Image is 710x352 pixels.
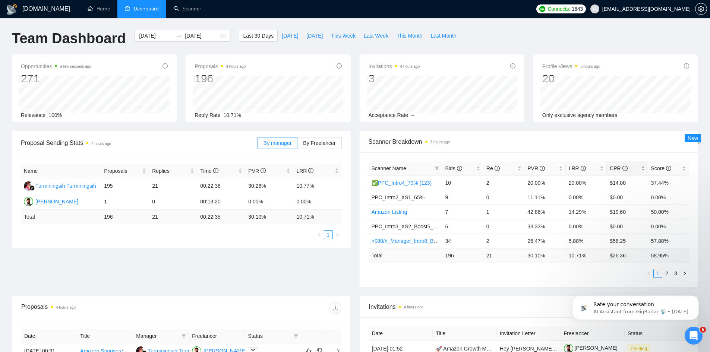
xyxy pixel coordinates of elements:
button: This Month [392,30,426,42]
a: setting [695,6,707,12]
img: logo [6,3,18,15]
span: CPR [610,165,627,171]
td: 2 [483,175,524,190]
img: gigradar-bm.png [29,185,35,191]
th: Manager [133,329,189,343]
span: By manager [264,140,291,146]
a: >$80/h_Manager_Intro8_Boost15 [372,238,449,244]
span: Last Month [430,32,456,40]
span: Last 30 Days [243,32,274,40]
span: 100% [48,112,62,118]
span: info-circle [540,166,545,171]
td: 1 [101,194,149,210]
span: info-circle [162,63,168,69]
a: [PERSON_NAME] [564,345,618,351]
td: 5.88% [566,234,607,248]
img: RC [24,197,33,206]
li: 2 [662,269,671,278]
span: Proposal Sending Stats [21,138,258,148]
span: right [682,271,687,276]
td: $14.00 [607,175,648,190]
a: 1 [324,231,332,239]
span: filter [292,330,300,342]
span: This Month [397,32,422,40]
time: 4 hours ago [91,142,111,146]
span: info-circle [666,166,671,171]
button: [DATE] [302,30,327,42]
button: download [329,302,341,314]
td: Total [369,248,442,263]
th: Name [21,164,101,178]
th: Replies [149,164,197,178]
span: info-circle [308,168,313,173]
span: Status [248,332,290,340]
div: 3 [369,72,420,86]
span: PPC_Intro2_XS1_65% [372,194,425,200]
td: 37.44% [648,175,689,190]
li: 3 [671,269,680,278]
span: Invitations [369,302,689,311]
a: ✅PPC_Intro4_70% (123) [372,180,432,186]
td: 0.00% [648,219,689,234]
td: 195 [101,178,149,194]
td: 42.86% [524,204,565,219]
span: 1643 [572,5,583,13]
span: [DATE] [282,32,298,40]
div: Turminingsih Turminingsih [35,182,96,190]
th: Freelancer [561,326,625,341]
a: RC[PERSON_NAME] [24,198,78,204]
img: upwork-logo.png [539,6,545,12]
span: [DATE] [306,32,323,40]
td: 26.47% [524,234,565,248]
span: Bids [445,165,462,171]
button: left [315,230,324,239]
span: filter [180,330,187,342]
th: Title [77,329,133,343]
td: 14.29% [566,204,607,219]
td: 2 [483,234,524,248]
span: PVR [527,165,545,171]
span: Invitations [369,62,420,71]
li: Previous Page [644,269,653,278]
button: right [333,230,342,239]
span: PVR [248,168,266,174]
span: Time [200,168,218,174]
button: setting [695,3,707,15]
span: user [592,6,597,12]
time: 4 hours ago [404,305,424,309]
span: Profile Views [542,62,600,71]
span: info-circle [261,168,266,173]
iframe: Intercom notifications message [561,280,710,332]
button: Last Week [360,30,392,42]
td: 7 [442,204,483,219]
td: 0 [483,219,524,234]
td: 20.00% [566,175,607,190]
span: Scanner Name [372,165,406,171]
td: 0.00% [293,194,341,210]
time: 4 hours ago [226,64,246,69]
span: By Freelancer [303,140,335,146]
span: Re [486,165,500,171]
span: info-circle [457,166,462,171]
td: $0.00 [607,190,648,204]
span: info-circle [581,166,586,171]
span: right [335,232,340,237]
td: 0 [149,194,197,210]
button: [DATE] [278,30,302,42]
td: 00:22:35 [197,210,245,224]
img: T [24,181,33,191]
div: Proposals [21,302,181,314]
span: Relevance [21,112,45,118]
button: Last Month [426,30,460,42]
span: to [176,33,182,39]
span: Replies [152,167,189,175]
td: $ 26.36 [607,248,648,263]
time: 4 hours ago [56,305,76,310]
td: 21 [149,178,197,194]
td: 30.26% [245,178,293,194]
time: a few seconds ago [60,64,91,69]
a: TTurminingsih Turminingsih [24,183,96,188]
td: 0.00% [245,194,293,210]
td: 10.71 % [293,210,341,224]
